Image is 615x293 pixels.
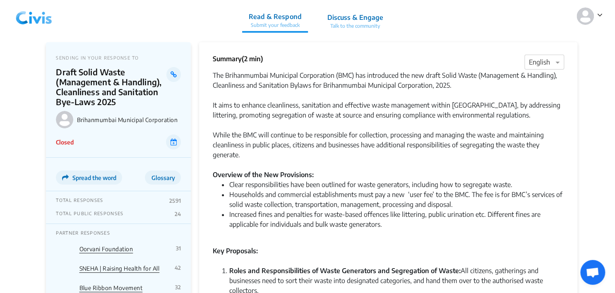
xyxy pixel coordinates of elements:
[79,245,133,252] a: Oorvani Foundation
[145,171,181,185] button: Glossary
[56,211,123,217] p: TOTAL PUBLIC RESPONSES
[56,138,74,146] p: Closed
[176,245,181,252] p: 31
[241,55,263,63] span: (2 min)
[212,171,313,179] strong: Overview of the New Provisions:
[580,260,605,285] div: Open chat
[327,12,383,22] p: Discuss & Engage
[77,116,181,123] p: Brihanmumbai Municipal Corporation
[229,209,564,229] li: Increased fines and penalties for waste-based offences like littering, public urination etc. Diff...
[212,130,564,170] div: While the BMC will continue to be responsible for collection, processing and managing the waste a...
[79,265,159,272] a: SNEHA | Raising Health for All
[577,7,594,25] img: person-default.svg
[327,22,383,30] p: Talk to the community
[229,267,460,275] strong: Roles and Responsibilities of Waste Generators and Segregation of Waste:
[229,180,564,190] li: Clear responsibilities have been outlined for waste generators, including how to segregate waste.
[212,247,257,255] strong: Key Proposals:
[212,70,564,90] div: The Brihanmumbai Municipal Corporation (BMC) has introduced the new draft Solid Waste (Management...
[56,111,73,128] img: Brihanmumbai Municipal Corporation logo
[56,67,166,107] p: Draft Solid Waste (Management & Handling), Cleanliness and Sanitation Bye-Laws 2025
[175,264,181,271] p: 42
[56,242,72,255] img: Partner Logo
[212,100,564,120] div: It aims to enhance cleanliness, sanitation and effective waste management within [GEOGRAPHIC_DATA...
[175,211,181,217] p: 24
[56,230,181,235] p: PARTNER RESPONSES
[56,262,72,274] img: Partner Logo
[175,284,181,291] p: 32
[56,197,103,204] p: TOTAL RESPONSES
[212,54,263,64] p: Summary
[72,174,116,181] span: Spread the word
[151,174,175,181] span: Glossary
[229,190,564,209] li: Households and commercial establishments must pay a new ‘user fee’ to the BMC. The fee is for BMC...
[79,284,142,291] a: Blue Ribbon Movement
[12,4,55,29] img: navlogo.png
[249,12,301,22] p: Read & Respond
[56,171,122,185] button: Spread the word
[249,22,301,29] p: Submit your feedback
[56,55,181,60] p: SENDING IN YOUR RESPONSE TO
[169,197,181,204] p: 2591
